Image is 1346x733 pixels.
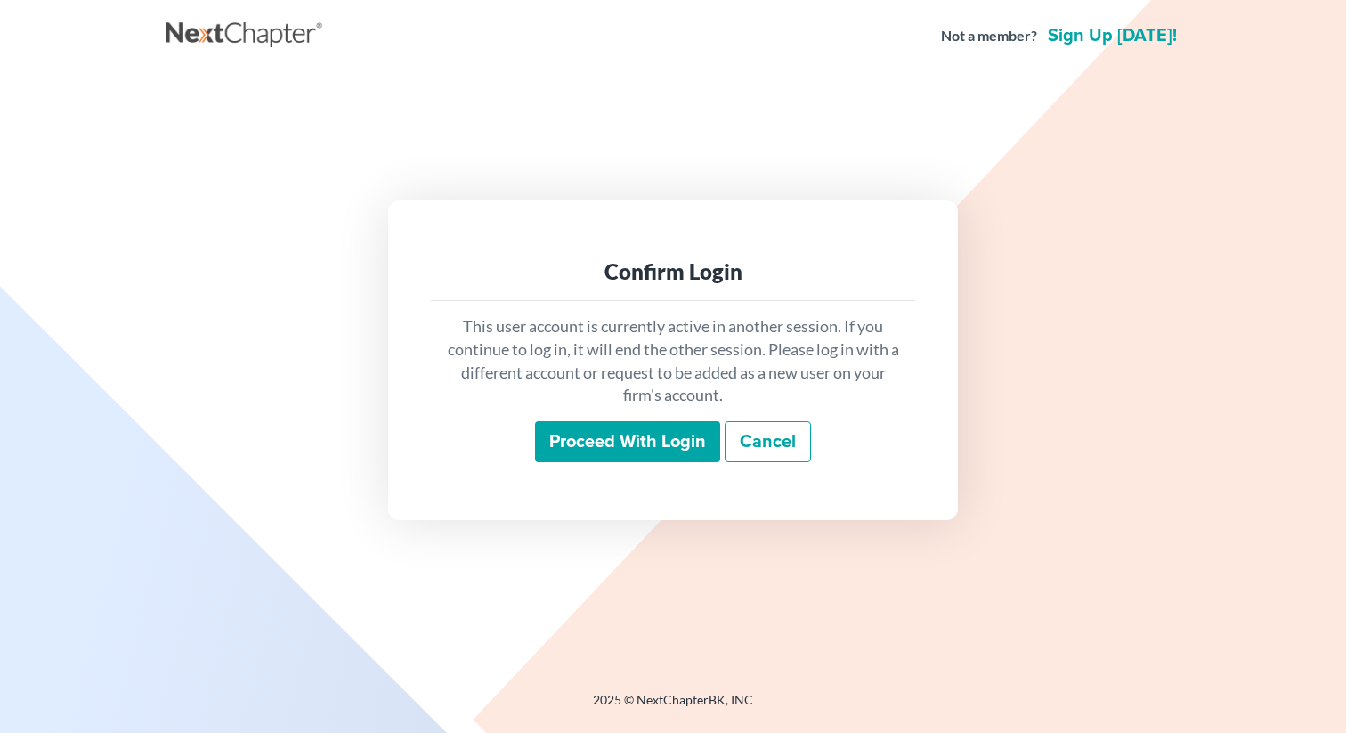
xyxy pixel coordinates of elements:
[535,421,720,462] input: Proceed with login
[725,421,811,462] a: Cancel
[445,257,901,286] div: Confirm Login
[941,26,1037,46] strong: Not a member?
[1044,27,1180,45] a: Sign up [DATE]!
[166,691,1180,723] div: 2025 © NextChapterBK, INC
[445,315,901,407] p: This user account is currently active in another session. If you continue to log in, it will end ...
